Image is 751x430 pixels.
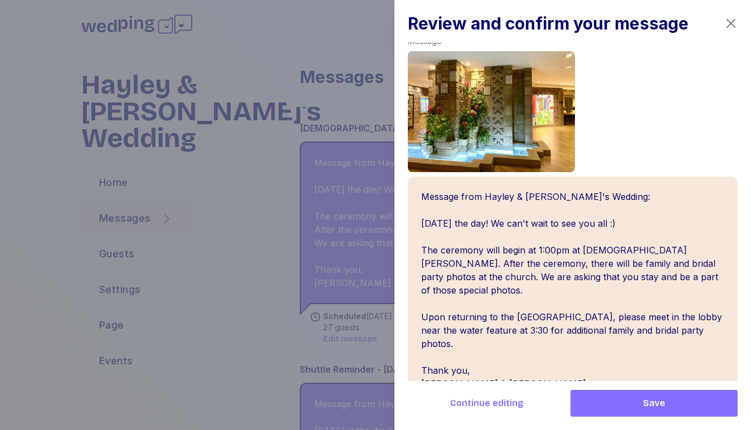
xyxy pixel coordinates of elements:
button: Continue editing [408,390,566,417]
img: Image [408,51,575,172]
button: Save [570,390,738,417]
span: Continue editing [450,397,524,410]
span: Save [643,397,665,410]
div: Message from Hayley & [PERSON_NAME]'s Wedding: [DATE] the day! We can't wait to see you all :) Th... [408,177,738,404]
h1: Review and confirm your message [408,13,689,33]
